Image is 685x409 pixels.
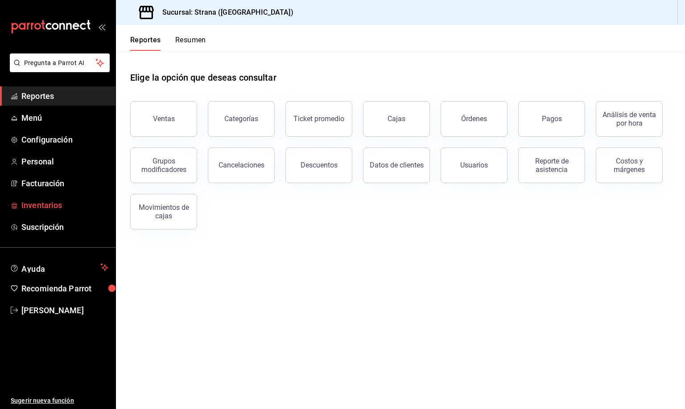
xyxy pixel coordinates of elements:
[285,101,352,137] button: Ticket promedio
[155,7,293,18] h3: Sucursal: Strana ([GEOGRAPHIC_DATA])
[21,221,108,233] span: Suscripción
[136,157,191,174] div: Grupos modificadores
[11,396,108,405] span: Sugerir nueva función
[21,282,108,294] span: Recomienda Parrot
[542,115,562,123] div: Pagos
[441,101,508,137] button: Órdenes
[21,112,108,124] span: Menú
[596,147,663,183] button: Costos y márgenes
[10,53,110,72] button: Pregunta a Parrot AI
[21,134,108,146] span: Configuración
[21,304,108,316] span: [PERSON_NAME]
[518,147,585,183] button: Reporte de asistencia
[301,161,338,169] div: Descuentos
[21,177,108,189] span: Facturación
[153,115,175,123] div: Ventas
[219,161,264,169] div: Cancelaciones
[602,157,657,174] div: Costos y márgenes
[130,147,197,183] button: Grupos modificadores
[224,115,258,123] div: Categorías
[441,147,508,183] button: Usuarios
[6,65,110,74] a: Pregunta a Parrot AI
[21,90,108,102] span: Reportes
[602,110,657,127] div: Análisis de venta por hora
[524,157,579,174] div: Reporte de asistencia
[363,147,430,183] button: Datos de clientes
[208,147,275,183] button: Cancelaciones
[21,155,108,168] span: Personal
[388,115,405,123] div: Cajas
[24,58,96,68] span: Pregunta a Parrot AI
[460,161,488,169] div: Usuarios
[98,23,105,30] button: open_drawer_menu
[130,36,206,51] div: navigation tabs
[363,101,430,137] button: Cajas
[596,101,663,137] button: Análisis de venta por hora
[130,101,197,137] button: Ventas
[21,262,97,273] span: Ayuda
[370,161,424,169] div: Datos de clientes
[175,36,206,51] button: Resumen
[130,194,197,229] button: Movimientos de cajas
[293,115,344,123] div: Ticket promedio
[208,101,275,137] button: Categorías
[461,115,487,123] div: Órdenes
[130,71,276,84] h1: Elige la opción que deseas consultar
[130,36,161,51] button: Reportes
[136,203,191,220] div: Movimientos de cajas
[21,199,108,211] span: Inventarios
[518,101,585,137] button: Pagos
[285,147,352,183] button: Descuentos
